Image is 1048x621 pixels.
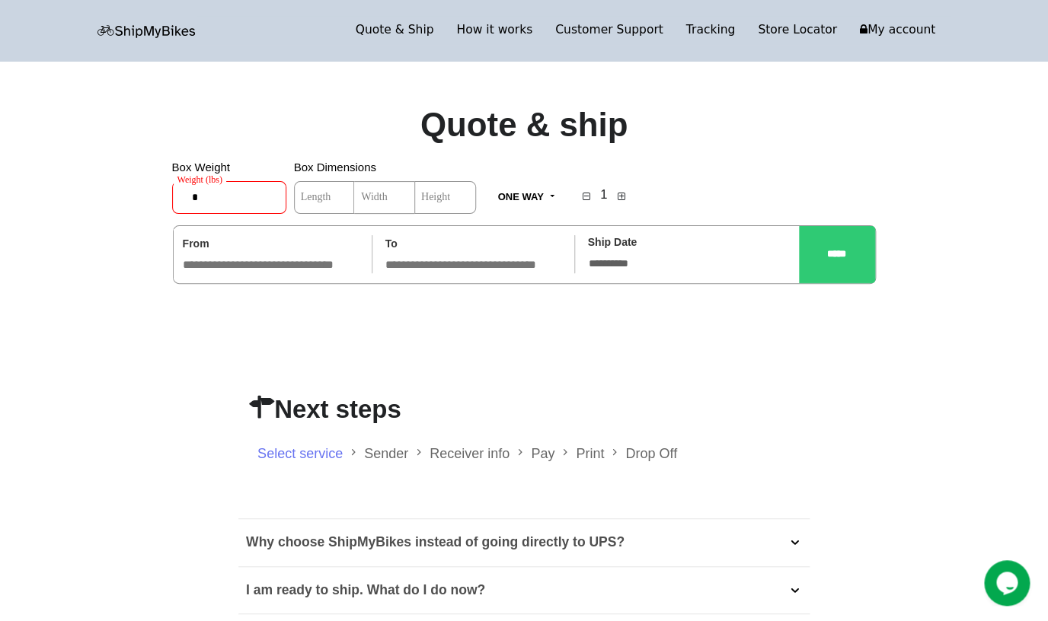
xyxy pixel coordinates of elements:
[625,440,677,466] li: Drop Off
[183,234,209,253] label: From
[596,183,611,202] h4: 1
[984,560,1033,606] iframe: chat widget
[544,20,675,41] a: Customer Support
[246,530,625,555] p: Why choose ShipMyBikes instead of going directly to UPS?
[172,181,286,214] input: Weight (lbs)
[294,181,355,214] input: Length
[421,192,450,202] span: Height
[420,105,628,145] h1: Quote & ship
[294,157,477,225] div: Box Dimensions
[576,440,625,466] li: Print
[848,20,947,41] a: My account
[531,440,576,466] li: Pay
[588,233,637,252] label: Ship Date
[174,174,226,185] span: Weight (lbs)
[364,440,430,466] li: Sender
[257,446,343,461] a: Select service
[414,181,477,214] input: Height
[361,192,387,202] span: Width
[344,20,446,41] a: Quote & Ship
[172,157,294,225] div: Box Weight
[354,181,414,214] input: Width
[675,20,747,41] a: Tracking
[301,192,331,202] span: Length
[250,394,798,435] h2: Next steps
[445,20,544,41] a: How it works
[385,234,398,253] label: To
[246,578,485,603] p: I am ready to ship. What do I do now?
[430,440,531,466] li: Receiver info
[746,20,848,41] a: Store Locator
[97,25,196,38] img: letsbox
